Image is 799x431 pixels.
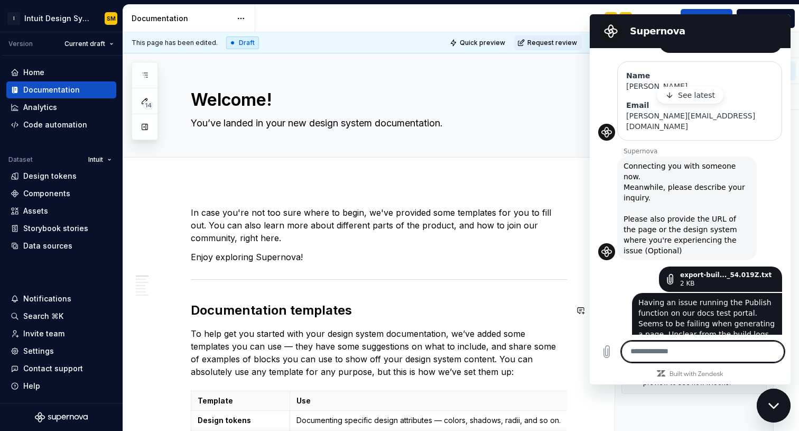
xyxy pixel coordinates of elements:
div: Analytics [23,102,57,113]
svg: Supernova Logo [35,412,88,423]
div: Design tokens [23,171,77,181]
span: 14 [143,101,153,109]
span: Share [648,13,670,24]
a: Design tokens [6,168,116,185]
div: Storybook stories [23,223,88,234]
p: Use [296,396,564,406]
div: Components [23,188,70,199]
div: Documentation [132,13,231,24]
span: Intuit [88,155,103,164]
div: Assets [23,206,48,216]
button: Contact support [6,360,116,377]
iframe: Button to launch messaging window, 3 unread messages [757,389,791,423]
a: Code automation [6,116,116,133]
a: Settings [6,343,116,360]
div: Documentation [23,85,80,95]
div: Dataset [8,155,33,164]
div: Settings [23,346,54,356]
button: Preview [681,9,732,28]
div: Intuit Design System [24,13,92,24]
div: Invite team [23,328,64,339]
span: Request review [527,39,577,47]
button: Publish [737,9,795,28]
a: Components [6,185,116,202]
div: Search ⌘K [23,311,63,322]
a: Data sources [6,237,116,254]
a: Home [6,64,116,81]
p: Documenting specific design attributes — colors, shadows, radii, and so on. [296,415,564,426]
iframe: Messaging window [590,14,791,384]
button: Search ⌘K [6,308,116,325]
a: Storybook stories [6,220,116,237]
div: Help [23,381,40,391]
button: Request review [514,35,582,50]
button: Notifications [6,290,116,307]
div: Draft [226,36,259,49]
button: Help [6,378,116,395]
p: To help get you started with your design system documentation, we’ve added some templates you can... [191,327,567,378]
p: Template [198,396,283,406]
span: Current draft [64,40,105,48]
div: Notifications [23,294,71,304]
div: Contact support [23,363,83,374]
a: Invite team [6,325,116,342]
a: Documentation [6,81,116,98]
button: Share [633,9,676,28]
div: SM [107,14,116,23]
strong: Design tokens [198,416,251,425]
div: Code automation [23,120,87,130]
textarea: You’ve landed in your new design system documentation. [189,115,565,132]
textarea: Welcome! [189,87,565,113]
div: Home [23,67,44,78]
span: Preview [687,13,717,24]
p: Enjoy exploring Supernova! [191,251,567,263]
button: Intuit [83,152,116,167]
span: Quick preview [460,39,505,47]
div: I [7,12,20,25]
div: Data sources [23,241,72,251]
div: Version [8,40,33,48]
span: This page has been edited. [132,39,218,47]
p: In case you're not too sure where to begin, we've provided some templates for you to fill out. Yo... [191,206,567,244]
a: Assets [6,203,116,219]
button: IIntuit Design SystemSM [2,7,120,30]
h2: Documentation templates [191,302,567,319]
button: Current draft [60,36,118,51]
button: Quick preview [447,35,510,50]
a: Analytics [6,99,116,116]
span: Publish [752,13,779,24]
